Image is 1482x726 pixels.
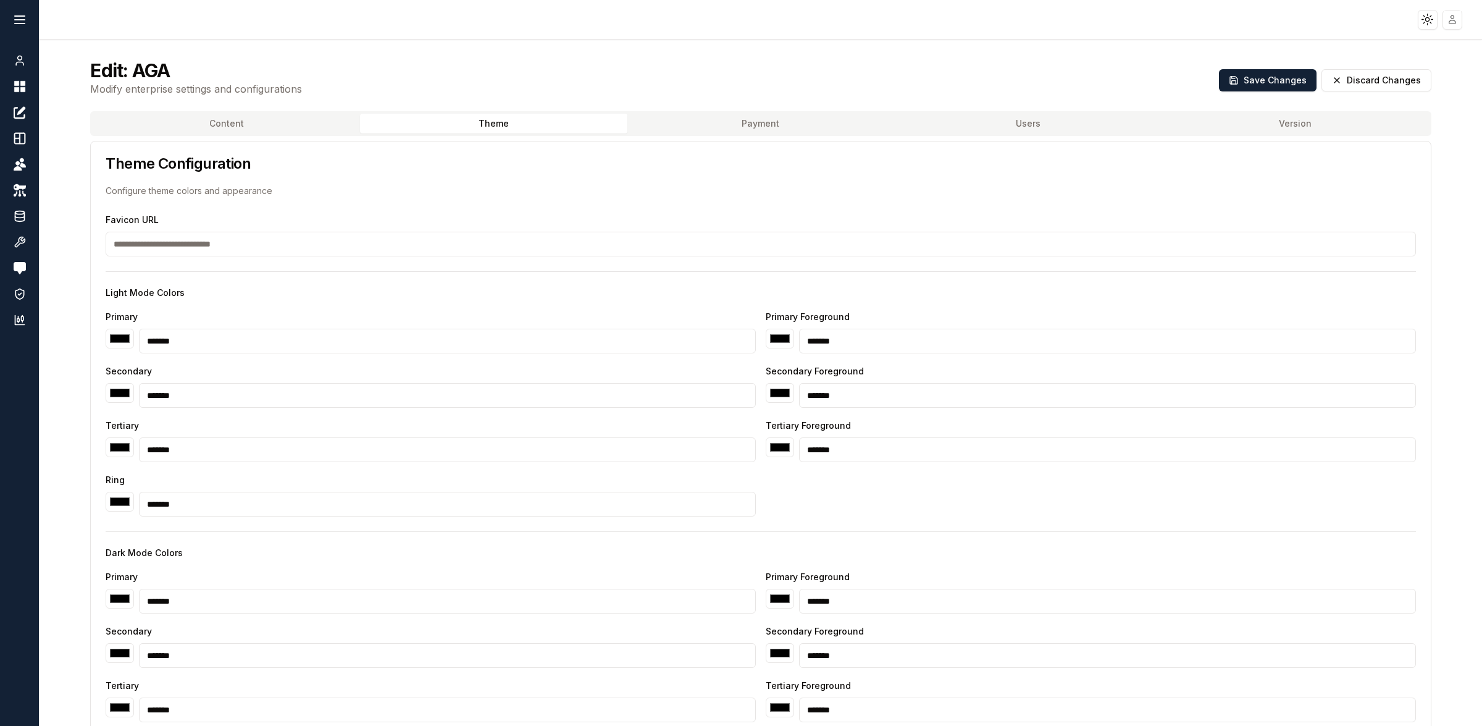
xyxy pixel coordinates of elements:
[106,185,1415,197] p: Configure theme colors and appearance
[627,114,895,133] button: Payment
[106,547,1415,559] h4: Dark Mode Colors
[106,366,152,376] label: secondary
[90,59,302,82] h2: Edit: AGA
[93,114,360,133] button: Content
[766,311,850,322] label: primary foreground
[106,475,125,485] label: ring
[766,420,851,431] label: tertiary foreground
[1219,69,1317,91] button: Save Changes
[106,214,159,225] label: Favicon URL
[106,420,139,431] label: tertiary
[106,572,138,582] label: primary
[766,366,864,376] label: secondary foreground
[894,114,1162,133] button: Users
[106,156,1415,171] h3: Theme Configuration
[106,680,139,691] label: tertiary
[14,262,26,274] img: feedback
[766,626,864,636] label: secondary foreground
[106,626,152,636] label: secondary
[90,82,302,96] p: Modify enterprise settings and configurations
[106,287,1415,299] h4: Light Mode Colors
[766,572,850,582] label: primary foreground
[106,311,138,322] label: primary
[766,680,851,691] label: tertiary foreground
[1162,114,1429,133] button: Version
[1444,11,1462,28] img: placeholder-user.jpg
[360,114,627,133] button: Theme
[1321,69,1431,91] button: Discard Changes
